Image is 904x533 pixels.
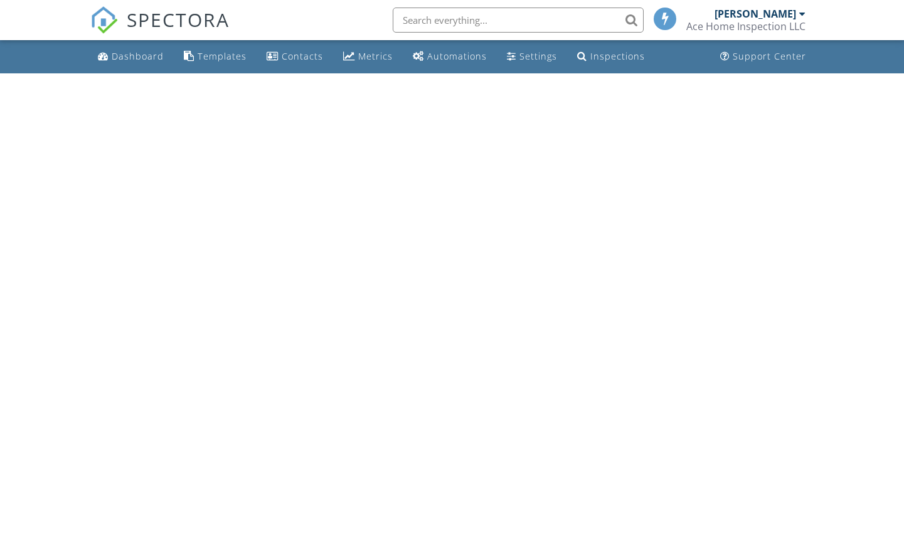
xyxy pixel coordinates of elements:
[590,50,645,62] div: Inspections
[90,17,230,43] a: SPECTORA
[715,8,796,20] div: [PERSON_NAME]
[408,45,492,68] a: Automations (Basic)
[715,45,811,68] a: Support Center
[198,50,247,62] div: Templates
[393,8,644,33] input: Search everything...
[502,45,562,68] a: Settings
[93,45,169,68] a: Dashboard
[90,6,118,34] img: The Best Home Inspection Software - Spectora
[338,45,398,68] a: Metrics
[686,20,806,33] div: Ace Home Inspection LLC
[282,50,323,62] div: Contacts
[733,50,806,62] div: Support Center
[519,50,557,62] div: Settings
[179,45,252,68] a: Templates
[127,6,230,33] span: SPECTORA
[262,45,328,68] a: Contacts
[358,50,393,62] div: Metrics
[112,50,164,62] div: Dashboard
[572,45,650,68] a: Inspections
[427,50,487,62] div: Automations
